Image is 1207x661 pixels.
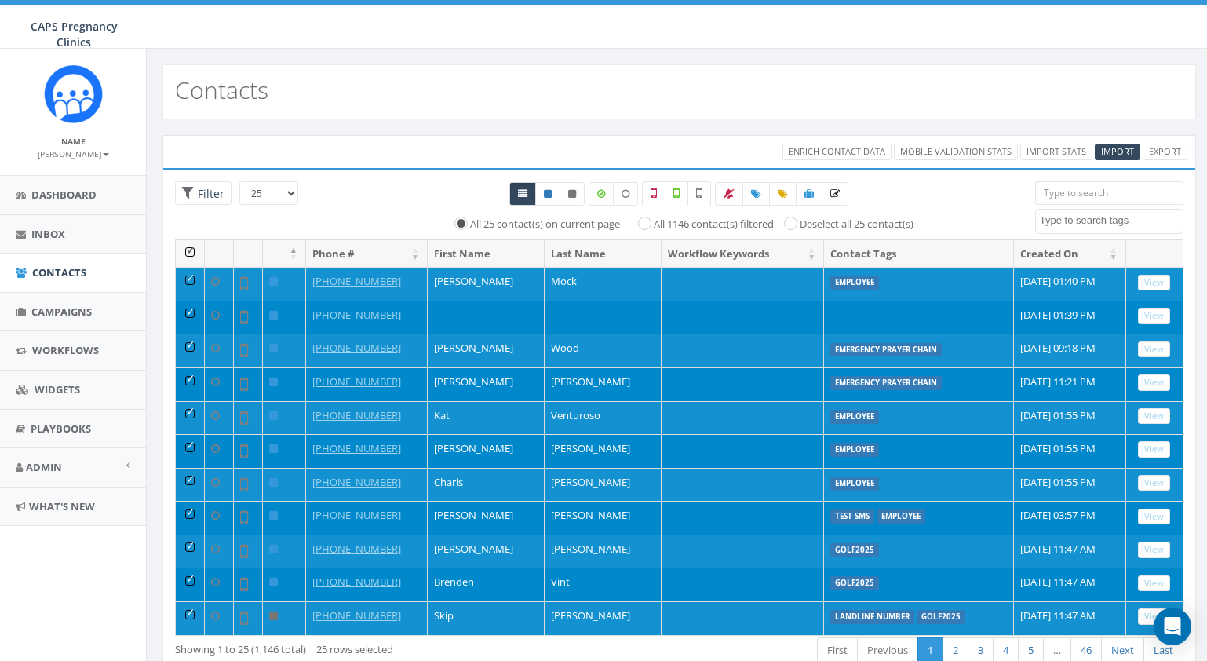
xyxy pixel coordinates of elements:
span: Dashboard [31,188,97,202]
label: Data Enriched [589,182,614,206]
label: employee [830,443,879,457]
div: Showing 1 to 25 (1,146 total) [175,636,582,657]
a: Active [535,182,560,206]
label: employee [877,509,925,524]
td: [PERSON_NAME] [428,501,545,535]
textarea: Search [1040,214,1183,228]
input: Type to search [1035,181,1183,205]
span: Advance Filter [175,181,232,206]
a: View [1138,374,1170,391]
td: [PERSON_NAME] [428,535,545,568]
a: [PHONE_NUMBER] [312,542,401,556]
span: Playbooks [31,422,91,436]
span: Admin [26,460,62,474]
th: Contact Tags [824,240,1014,268]
label: employee [830,477,879,491]
label: All 25 contact(s) on current page [470,217,620,232]
a: View [1138,408,1170,425]
td: [DATE] 01:55 PM [1014,468,1126,502]
a: View [1138,475,1170,491]
td: Wood [545,334,662,367]
span: Widgets [35,382,80,396]
label: landline number [830,610,914,624]
span: Enrich the Selected Data [830,187,840,200]
small: Name [61,136,86,147]
td: [PERSON_NAME] [545,434,662,468]
a: View [1138,575,1170,592]
td: [PERSON_NAME] [545,535,662,568]
label: Deselect all 25 contact(s) [800,217,913,232]
label: employee [830,410,879,424]
span: Update Tags [778,187,788,200]
img: Rally_Corp_Icon_1.png [44,64,103,123]
a: View [1138,341,1170,358]
label: employee [830,276,879,290]
a: [PHONE_NUMBER] [312,408,401,422]
td: [DATE] 01:39 PM [1014,301,1126,334]
label: All 1146 contact(s) filtered [654,217,774,232]
a: View [1138,542,1170,558]
a: Mobile Validation Stats [894,144,1018,160]
label: Emergency Prayer Chain [830,343,942,357]
span: Workflows [32,343,99,357]
a: View [1138,608,1170,625]
td: Brenden [428,568,545,601]
td: Kat [428,401,545,435]
td: [DATE] 11:47 AM [1014,568,1126,601]
span: Bulk Opt Out [724,187,735,200]
td: [DATE] 09:18 PM [1014,334,1126,367]
td: [PERSON_NAME] [428,367,545,401]
a: [PHONE_NUMBER] [312,475,401,489]
td: [DATE] 01:40 PM [1014,267,1126,301]
td: [DATE] 01:55 PM [1014,401,1126,435]
td: Skip [428,601,545,635]
h2: Contacts [175,77,268,103]
td: Vint [545,568,662,601]
a: Import Stats [1020,144,1092,160]
td: [PERSON_NAME] [428,434,545,468]
div: Open Intercom Messenger [1154,608,1191,645]
a: [PHONE_NUMBER] [312,441,401,455]
td: [DATE] 11:47 AM [1014,535,1126,568]
label: Golf2025 [830,543,879,557]
a: [PHONE_NUMBER] [312,341,401,355]
label: Test SMS [830,509,874,524]
label: Not Validated [687,181,711,206]
span: CAPS Pregnancy Clinics [31,19,118,49]
a: View [1138,275,1170,291]
td: [PERSON_NAME] [428,334,545,367]
a: [PERSON_NAME] [38,146,109,160]
span: Campaigns [31,305,92,319]
td: [PERSON_NAME] [428,267,545,301]
label: Data not Enriched [613,182,638,206]
a: Import [1095,144,1140,160]
a: View [1138,509,1170,525]
td: [PERSON_NAME] [545,501,662,535]
a: Export [1143,144,1187,160]
span: CSV files only [1101,145,1134,157]
td: [PERSON_NAME] [545,601,662,635]
th: First Name [428,240,545,268]
label: Golf2025 [917,610,965,624]
td: [DATE] 01:55 PM [1014,434,1126,468]
label: Validated [665,181,688,206]
span: What's New [29,499,95,513]
i: This phone number is subscribed and will receive texts. [544,189,552,199]
span: Filter [194,186,224,201]
td: Mock [545,267,662,301]
span: Import [1101,145,1134,157]
td: [PERSON_NAME] [545,468,662,502]
span: 25 rows selected [316,642,393,656]
a: View [1138,308,1170,324]
span: Enrich Contact Data [789,145,885,157]
td: Charis [428,468,545,502]
a: [PHONE_NUMBER] [312,575,401,589]
td: [DATE] 11:21 PM [1014,367,1126,401]
label: Golf2025 [830,576,879,590]
td: [DATE] 11:47 AM [1014,601,1126,635]
span: Add Tags [751,187,761,200]
th: Workflow Keywords: activate to sort column ascending [662,240,824,268]
a: [PHONE_NUMBER] [312,608,401,623]
i: This phone number is unsubscribed and has opted-out of all texts. [568,189,576,199]
span: Add Contacts to Campaign [804,187,814,200]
